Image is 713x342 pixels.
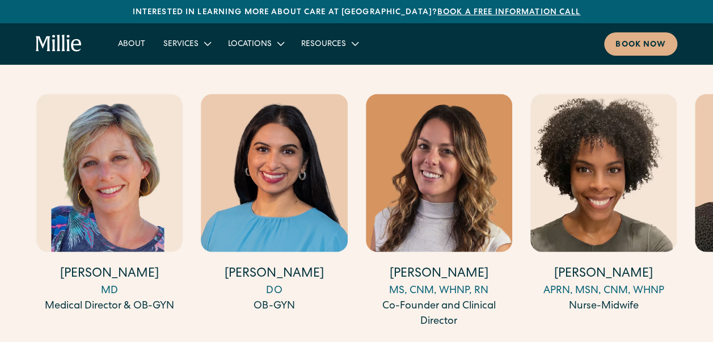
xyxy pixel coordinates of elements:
div: MS, CNM, WHNP, RN [366,283,512,298]
div: OB-GYN [201,298,347,314]
div: 1 / 17 [36,94,183,315]
div: DO [201,283,347,298]
a: home [36,35,82,53]
a: [PERSON_NAME]DOOB-GYN [201,94,347,314]
a: Book a free information call [437,9,580,16]
div: 2 / 17 [201,94,347,315]
div: Nurse-Midwife [530,298,677,314]
h4: [PERSON_NAME] [530,265,677,283]
div: Book now [615,39,666,51]
div: Resources [301,39,346,51]
h4: [PERSON_NAME] [366,265,512,283]
h4: [PERSON_NAME] [36,265,183,283]
a: Book now [604,32,677,56]
div: APRN, MSN, CNM, WHNP [530,283,677,298]
div: Locations [219,34,292,53]
div: Services [154,34,219,53]
h4: [PERSON_NAME] [201,265,347,283]
div: Services [163,39,199,51]
div: Locations [228,39,272,51]
div: 4 / 17 [530,94,677,315]
div: Co-Founder and Clinical Director [366,298,512,329]
a: [PERSON_NAME]MDMedical Director & OB-GYN [36,94,183,314]
div: MD [36,283,183,298]
div: Resources [292,34,366,53]
a: About [109,34,154,53]
div: 3 / 17 [366,94,512,331]
div: Medical Director & OB-GYN [36,298,183,314]
a: [PERSON_NAME]MS, CNM, WHNP, RNCo-Founder and Clinical Director [366,94,512,329]
a: [PERSON_NAME]APRN, MSN, CNM, WHNPNurse-Midwife [530,94,677,314]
